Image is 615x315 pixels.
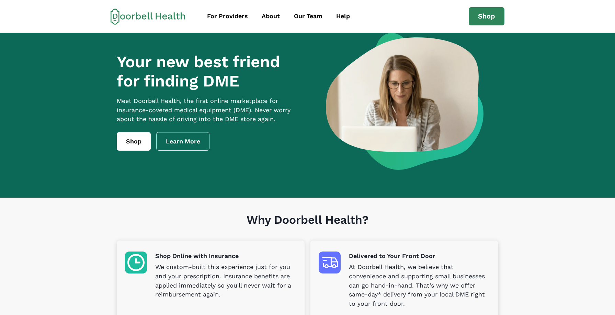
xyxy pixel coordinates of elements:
[326,33,483,170] img: a woman looking at a computer
[117,132,151,151] a: Shop
[294,12,322,21] div: Our Team
[336,12,350,21] div: Help
[262,12,280,21] div: About
[349,252,490,261] p: Delivered to Your Front Door
[201,9,254,24] a: For Providers
[117,52,304,91] h1: Your new best friend for finding DME
[117,96,304,124] p: Meet Doorbell Health, the first online marketplace for insurance-covered medical equipment (DME)....
[319,252,341,273] img: Delivered to Your Front Door icon
[156,132,210,151] a: Learn More
[155,252,296,261] p: Shop Online with Insurance
[125,252,147,273] img: Shop Online with Insurance icon
[117,213,498,241] h1: Why Doorbell Health?
[330,9,356,24] a: Help
[469,7,504,26] a: Shop
[155,262,296,300] p: We custom-built this experience just for you and your prescription. Insurance benefits are applie...
[255,9,286,24] a: About
[288,9,329,24] a: Our Team
[207,12,248,21] div: For Providers
[349,262,490,308] p: At Doorbell Health, we believe that convenience and supporting small businesses can go hand-in-ha...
